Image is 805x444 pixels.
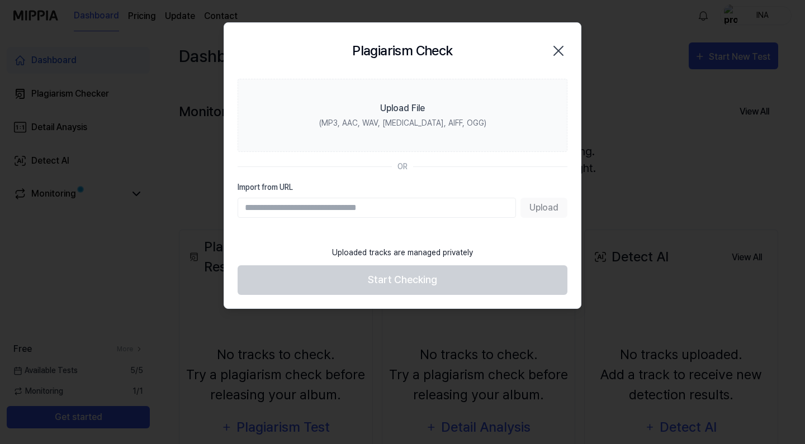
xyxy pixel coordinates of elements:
[238,182,567,193] label: Import from URL
[352,41,452,61] h2: Plagiarism Check
[380,102,425,115] div: Upload File
[325,240,480,265] div: Uploaded tracks are managed privately
[319,117,486,129] div: (MP3, AAC, WAV, [MEDICAL_DATA], AIFF, OGG)
[397,161,408,173] div: OR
